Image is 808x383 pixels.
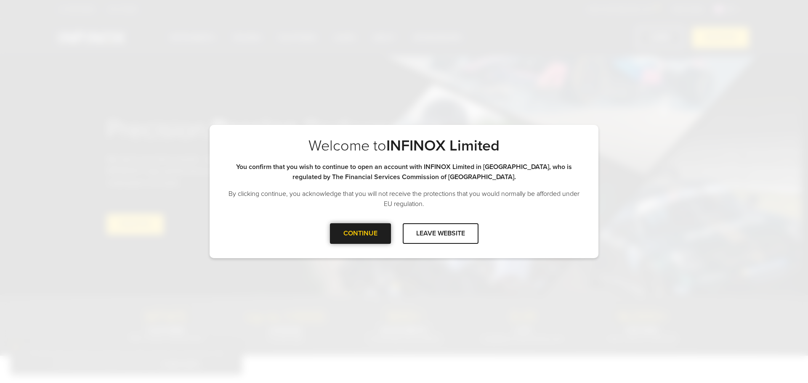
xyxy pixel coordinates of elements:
p: Welcome to [226,137,582,155]
div: LEAVE WEBSITE [403,223,478,244]
p: By clicking continue, you acknowledge that you will not receive the protections that you would no... [226,189,582,209]
div: CONTINUE [330,223,391,244]
strong: You confirm that you wish to continue to open an account with INFINOX Limited in [GEOGRAPHIC_DATA... [236,163,572,181]
strong: INFINOX Limited [386,137,500,155]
